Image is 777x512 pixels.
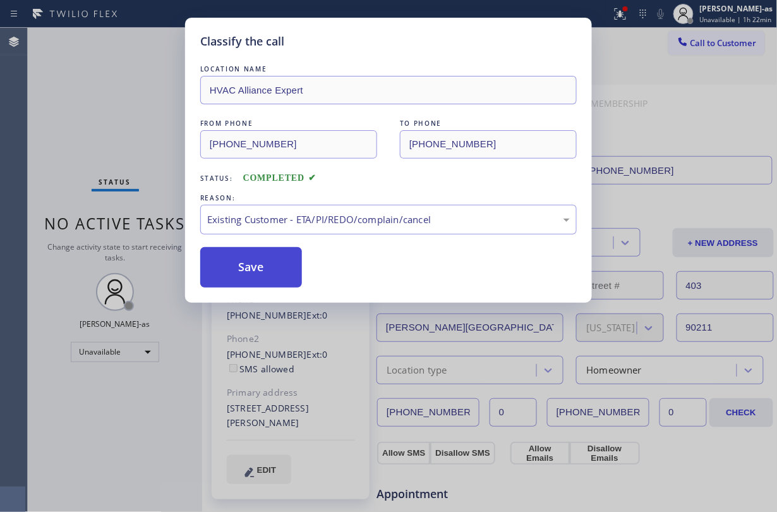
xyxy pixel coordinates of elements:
button: Save [200,247,302,288]
input: From phone [200,130,377,159]
span: COMPLETED [243,173,316,183]
h5: Classify the call [200,33,284,50]
div: TO PHONE [400,117,577,130]
div: LOCATION NAME [200,63,577,76]
input: To phone [400,130,577,159]
div: Existing Customer - ETA/PI/REDO/complain/cancel [207,212,570,227]
span: Status: [200,174,233,183]
div: FROM PHONE [200,117,377,130]
div: REASON: [200,192,577,205]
